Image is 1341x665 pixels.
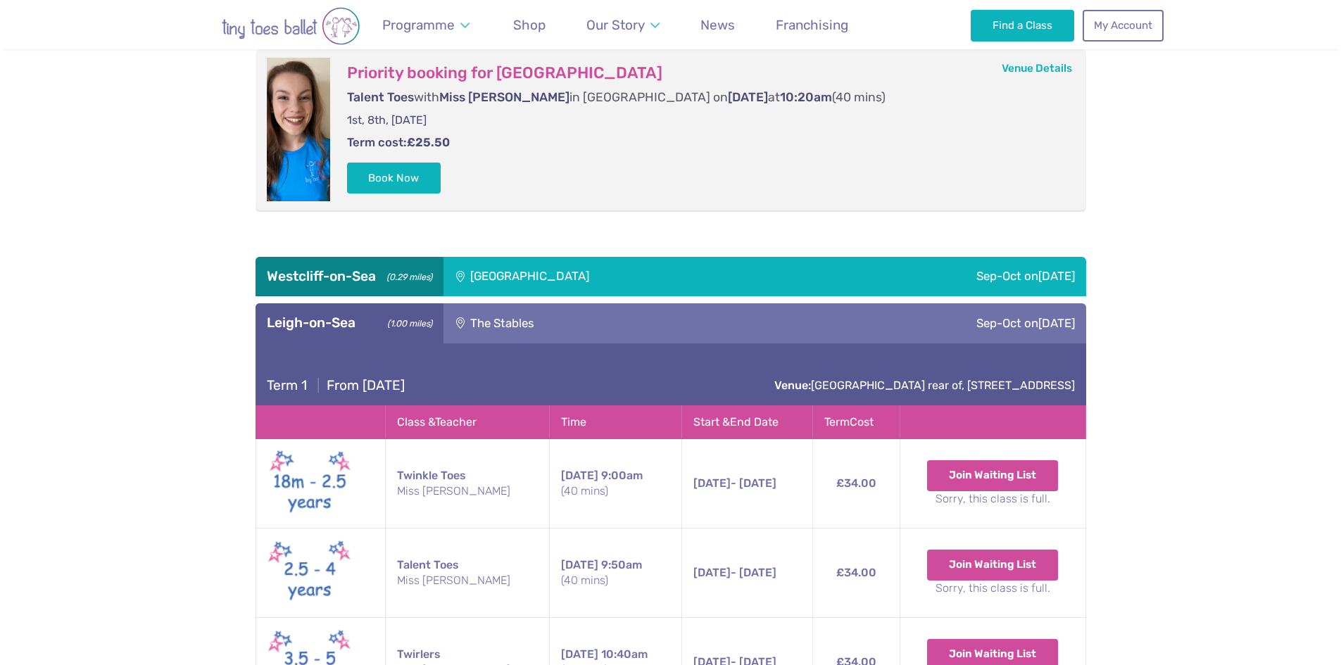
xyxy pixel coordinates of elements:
[397,573,539,588] small: Miss [PERSON_NAME]
[812,528,900,617] td: £34.00
[693,476,731,490] span: [DATE]
[579,8,666,42] a: Our Story
[774,379,1075,392] a: Venue:[GEOGRAPHIC_DATA] rear of, [STREET_ADDRESS]
[561,469,598,482] span: [DATE]
[550,438,682,528] td: 9:00am
[1038,269,1075,283] span: [DATE]
[693,566,776,579] span: - [DATE]
[694,8,742,42] a: News
[812,405,900,438] th: Term Cost
[267,268,432,285] h3: Westcliff-on-Sea
[693,476,776,490] span: - [DATE]
[700,17,735,33] span: News
[382,268,432,283] small: (0.29 miles)
[561,573,670,588] small: (40 mins)
[1038,316,1075,330] span: [DATE]
[347,90,414,104] span: Talent Toes
[347,113,1058,128] p: 1st, 8th, [DATE]
[807,257,1086,296] div: Sep-Oct on
[347,134,1058,151] p: Term cost:
[507,8,553,42] a: Shop
[912,491,1074,507] small: Sorry, this class is full.
[1002,62,1072,75] a: Venue Details
[971,10,1074,41] a: Find a Class
[561,647,598,661] span: [DATE]
[376,8,477,42] a: Programme
[769,8,855,42] a: Franchising
[439,90,569,104] span: Miss [PERSON_NAME]
[443,303,738,343] div: The Stables
[385,438,550,528] td: Twinkle Toes
[385,528,550,617] td: Talent Toes
[347,89,1058,106] p: with in [GEOGRAPHIC_DATA] on at (40 mins)
[347,63,1058,83] h3: Priority booking for [GEOGRAPHIC_DATA]
[267,315,432,331] h3: Leigh-on-Sea
[586,17,645,33] span: Our Story
[774,379,811,392] strong: Venue:
[927,550,1058,581] button: Join Waiting List
[385,405,550,438] th: Class & Teacher
[1083,10,1163,41] a: My Account
[812,438,900,528] td: £34.00
[912,581,1074,596] small: Sorry, this class is full.
[443,257,807,296] div: [GEOGRAPHIC_DATA]
[382,17,455,33] span: Programme
[178,7,403,45] img: tiny toes ballet
[561,558,598,571] span: [DATE]
[550,528,682,617] td: 9:50am
[550,405,682,438] th: Time
[397,483,539,499] small: Miss [PERSON_NAME]
[682,405,813,438] th: Start & End Date
[310,377,327,393] span: |
[927,460,1058,491] button: Join Waiting List
[728,90,768,104] span: [DATE]
[776,17,848,33] span: Franchising
[382,315,432,329] small: (1.00 miles)
[267,377,307,393] span: Term 1
[267,537,352,609] img: Talent toes New (May 2025)
[513,17,546,33] span: Shop
[267,377,405,394] h4: From [DATE]
[780,90,832,104] span: 10:20am
[407,135,450,149] strong: £25.50
[267,448,352,519] img: Twinkle toes New (May 2025)
[561,483,670,499] small: (40 mins)
[347,163,441,194] button: Book Now
[693,566,731,579] span: [DATE]
[738,303,1085,343] div: Sep-Oct on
